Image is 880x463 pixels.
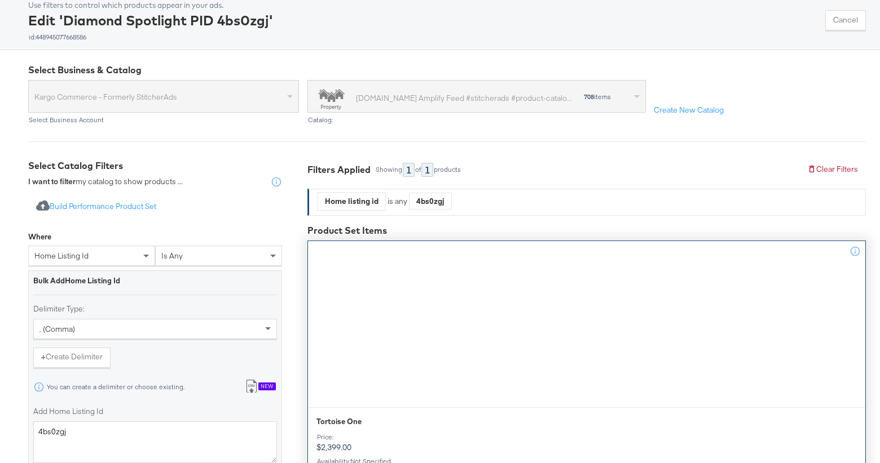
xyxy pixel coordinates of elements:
button: +Create Delimiter [33,348,111,368]
div: You can create a delimiter or choose existing. [46,383,185,391]
div: is any [386,196,409,207]
div: Showing [375,166,403,173]
strong: I want to filter [28,176,76,186]
div: Select Catalog Filters [28,159,282,172]
span: Home listing id [34,251,89,261]
div: products [433,166,461,173]
button: Cancel [825,10,866,30]
div: Filters Applied [307,163,371,176]
span: Tortoise One [316,416,362,427]
div: items [583,93,611,101]
strong: + [41,351,46,362]
div: Product Set Items [307,224,866,237]
div: Where [28,231,51,242]
button: Create New Catalog [646,100,732,121]
p: $2,399.00 [316,433,857,452]
label: Add Home Listing Id [33,406,277,417]
div: 1 [421,163,433,177]
div: my catalog to show products ... [28,176,183,188]
div: of [415,166,421,173]
span: Kargo Commerce - Formerly StitcherAds [34,87,284,106]
div: Select Business Account [28,116,299,124]
div: New [258,382,276,390]
button: New [237,377,284,398]
div: Edit 'Diamond Spotlight PID 4bs0zgj' [28,11,273,41]
div: Select Business & Catalog [28,64,866,77]
button: Build Performance Product Set [28,197,164,217]
div: Home listing id [318,193,385,210]
div: Bulk Add Home Listing Id [33,275,277,286]
strong: 708 [584,92,594,101]
button: Clear Filters [799,159,866,180]
div: Price: [316,433,857,441]
span: is any [161,251,183,261]
div: id: 448945077668586 [28,33,273,41]
div: [DOMAIN_NAME] Amplify Feed #stitcherads #product-catalog #keep [356,92,572,104]
span: , (comma) [39,324,75,334]
div: 4bs0zgj [410,193,451,210]
div: 1 [403,163,415,177]
div: Catalog: [307,116,646,124]
textarea: 4bs0zgj [33,421,277,463]
label: Delimiter Type: [33,304,277,314]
